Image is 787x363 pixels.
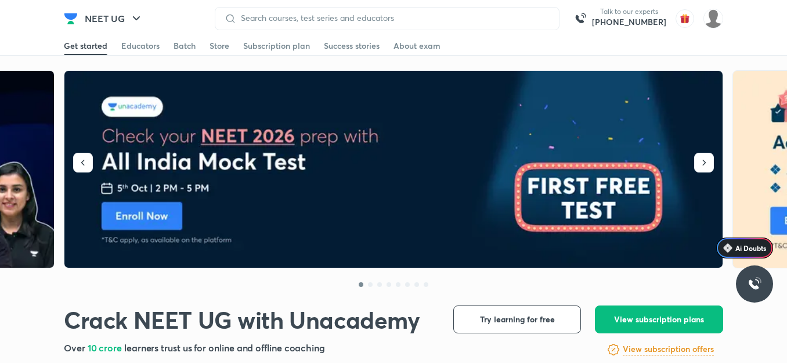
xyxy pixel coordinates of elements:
[723,243,732,253] img: Icon
[78,7,150,30] button: NEET UG
[623,343,714,355] h6: View subscription offers
[703,9,723,28] img: Divya rakesh
[64,40,107,52] div: Get started
[64,342,88,354] span: Over
[210,40,229,52] div: Store
[569,7,592,30] img: call-us
[210,37,229,55] a: Store
[393,40,441,52] div: About exam
[324,37,380,55] a: Success stories
[592,16,666,28] a: [PHONE_NUMBER]
[64,37,107,55] a: Get started
[243,37,310,55] a: Subscription plan
[480,314,555,325] span: Try learning for free
[124,342,325,354] span: learners trust us for online and offline coaching
[614,314,704,325] span: View subscription plans
[64,12,78,26] img: Company Logo
[121,37,160,55] a: Educators
[174,37,196,55] a: Batch
[243,40,310,52] div: Subscription plan
[393,37,441,55] a: About exam
[324,40,380,52] div: Success stories
[623,343,714,357] a: View subscription offers
[595,306,723,333] button: View subscription plans
[64,306,420,334] h1: Crack NEET UG with Unacademy
[676,9,694,28] img: avatar
[174,40,196,52] div: Batch
[748,277,761,291] img: ttu
[453,306,581,333] button: Try learning for free
[121,40,160,52] div: Educators
[236,13,550,23] input: Search courses, test series and educators
[735,243,766,253] span: Ai Doubts
[592,7,666,16] p: Talk to our experts
[88,342,124,354] span: 10 crore
[716,238,773,258] a: Ai Doubts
